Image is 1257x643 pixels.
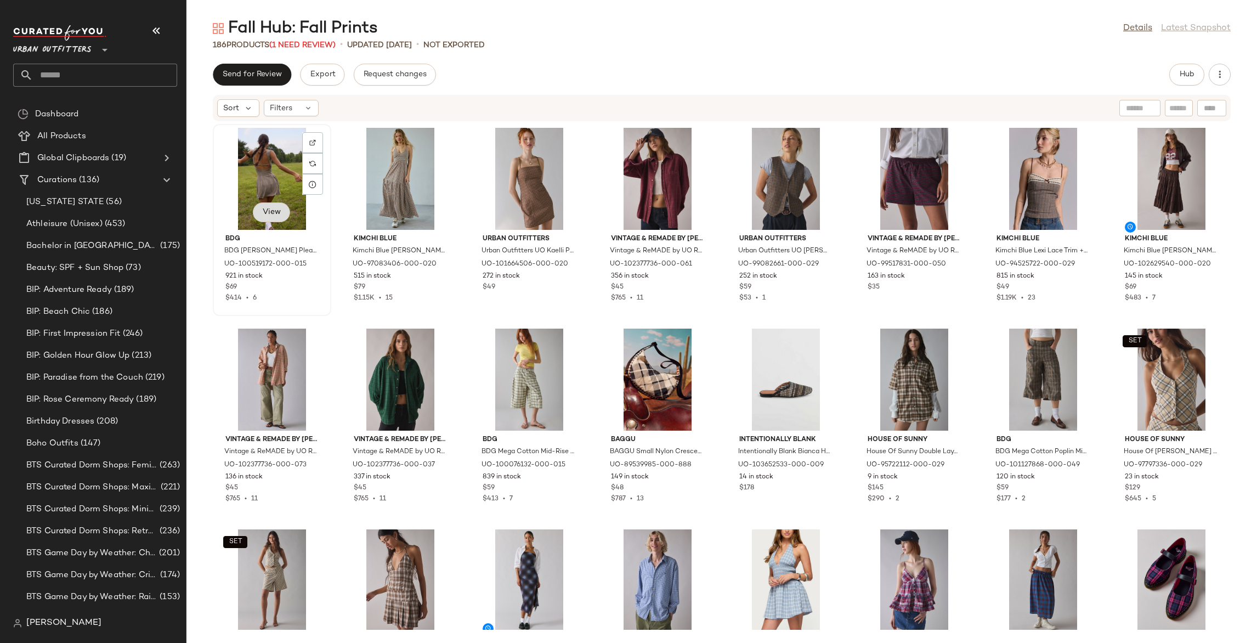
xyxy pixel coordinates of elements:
img: svg%3e [309,160,316,167]
span: (147) [78,437,101,450]
span: Bachelor in [GEOGRAPHIC_DATA]: LP [26,240,158,252]
img: 102377736_037_b [345,329,456,431]
span: 2 [1022,495,1026,503]
button: Hub [1169,64,1204,86]
span: $59 [483,483,495,493]
span: • [499,495,509,503]
span: Kimchi Blue Lexi Lace Trim + Bow Detail Cami in Brown Plaid, Women's at Urban Outfitters [995,246,1089,256]
span: 13 [637,495,644,503]
span: Urban Outfitters [13,37,92,57]
span: • [1011,495,1022,503]
span: BAGGU Small Nylon Crescent Bag in Mixed Plaid, Women's at Urban Outfitters [610,447,703,457]
span: • [240,495,251,503]
span: Urban Outfitters UO [PERSON_NAME]-Front Twill Tailored Vest Top Jacket in Brown Plaid, Women's at... [738,246,831,256]
span: 272 in stock [483,272,520,281]
span: Intentionally Blank Bianca Hand Woven Flat Mule in Black Combo, Women's at Urban Outfitters [738,447,831,457]
span: [PERSON_NAME] [26,617,101,630]
span: $290 [868,495,885,503]
button: View [253,202,290,222]
button: Send for Review [213,64,291,86]
span: BIP: Rose Ceremony Ready [26,393,134,406]
span: BDG [PERSON_NAME] Pleated Open-Back Drop Waist Mini Dress in Neutral Plaid, Women's at Urban Outf... [224,246,318,256]
span: 337 in stock [354,472,390,482]
span: $45 [354,483,366,493]
span: $35 [868,283,880,292]
span: (73) [123,262,141,274]
span: SET [228,538,242,546]
span: 7 [1152,295,1156,302]
span: (174) [158,569,180,582]
img: 89539985_888_b [602,329,713,431]
span: UO-102377736-000-061 [610,260,692,269]
div: Products [213,40,336,51]
span: (239) [157,503,180,516]
span: Urban Outfitters [483,234,576,244]
span: • [626,495,637,503]
span: (208) [94,415,118,428]
span: 921 in stock [225,272,263,281]
span: $59 [739,283,751,292]
span: • [375,295,386,302]
span: Kimchi Blue [1125,234,1218,244]
span: $49 [483,283,495,292]
span: House Of Sunny [868,435,961,445]
span: $645 [1125,495,1141,503]
span: All Products [37,130,86,143]
span: Vintage & ReMADE by UO ReMADE By UO Remnants Pull-On Check Short in Purple, Women's at Urban Outf... [867,246,960,256]
span: • [885,495,896,503]
span: Athleisure (Unisex) [26,218,103,230]
span: $59 [996,483,1009,493]
span: 11 [637,295,643,302]
span: • [1141,295,1152,302]
span: 9 in stock [868,472,898,482]
span: 163 in stock [868,272,905,281]
span: $129 [1125,483,1140,493]
span: Kimchi Blue [PERSON_NAME] Smocked Tiered Maxi Dress in Brown, Women's at Urban Outfitters [353,246,446,256]
span: 145 in stock [1125,272,1163,281]
span: Urban Outfitters UO Kaelli Plaid Square Neck Cami Mini Dress in Brown, Women's at Urban Outfitters [482,246,575,256]
span: BDG [483,435,576,445]
img: 102377736_061_b [602,128,713,230]
span: BDG Mega Cotton Poplin Mid-Rise Baggy Jort in Brown/Blue Plaid, Women's at Urban Outfitters [995,447,1089,457]
span: Sort [223,103,239,114]
img: 97797617_029_b [217,529,327,631]
span: $765 [354,495,369,503]
span: UO-100519172-000-015 [224,260,307,269]
span: 14 in stock [739,472,773,482]
span: Vintage & ReMADE by UO ReMADE By UO Overdyed Oversized Flannel Shirt in Dark Green, Women's at Ur... [353,447,446,457]
img: 104584990_040_m [731,529,841,631]
span: $787 [611,495,626,503]
span: Kimchi Blue [PERSON_NAME] Plaid Tiered Midi Skirt in Brown, Women's at Urban Outfitters [1124,246,1217,256]
button: Request changes [354,64,436,86]
span: UO-100076132-000-015 [482,460,565,470]
span: • [1017,295,1028,302]
img: 101664506_020_b [474,128,585,230]
img: 99489676_040_b [988,529,1099,631]
span: (236) [157,525,180,538]
span: Kimchi Blue [354,234,447,244]
img: 101859767_000_b [602,529,713,631]
span: • [340,38,343,52]
span: $53 [739,295,751,302]
span: UO-95722112-000-029 [867,460,944,470]
span: $178 [739,483,754,493]
span: (1 Need Review) [269,41,336,49]
span: (453) [103,218,126,230]
img: svg%3e [309,139,316,146]
span: • [242,295,253,302]
span: BAGGU [611,435,704,445]
span: Export [309,70,335,79]
span: 5 [1152,495,1156,503]
img: 99517831_050_b [859,128,970,230]
img: 101127868_049_b [988,329,1099,431]
span: Beauty: SPF + Sun Shop [26,262,123,274]
span: $765 [225,495,240,503]
span: UO-103652533-000-009 [738,460,824,470]
span: Vintage & ReMADE by UO ReMADE By UO Overdyed Oversized Flannel Shirt in Bright Yellow, Women's at... [224,447,318,457]
span: BDG Mega Cotton Mid-Rise Baggy Printed Cotton Short in Neutral, Women's at Urban Outfitters [482,447,575,457]
span: $1.15K [354,295,375,302]
img: 94525722_029_b [988,128,1099,230]
span: UO-99082661-000-029 [738,260,819,269]
span: 149 in stock [611,472,649,482]
span: 252 in stock [739,272,777,281]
